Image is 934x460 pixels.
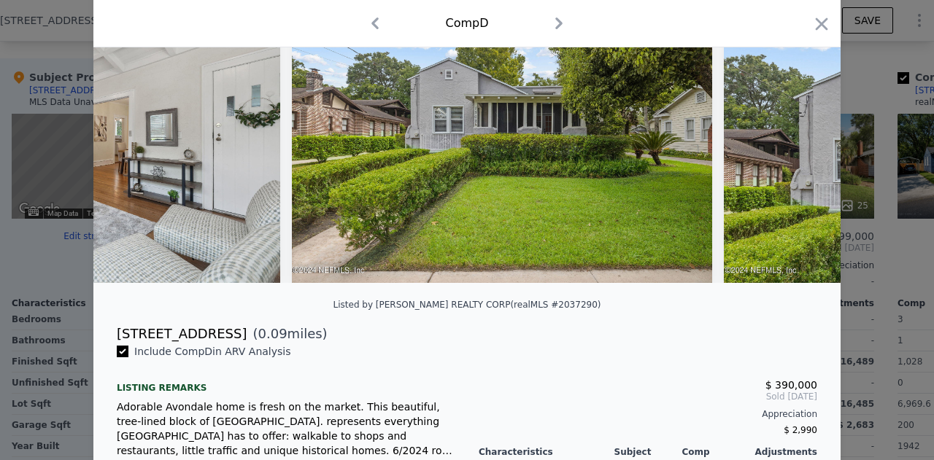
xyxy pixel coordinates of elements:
[445,15,488,32] div: Comp D
[258,326,287,341] span: 0.09
[682,446,749,458] div: Comp
[247,324,327,344] span: ( miles)
[117,370,455,394] div: Listing remarks
[765,379,817,391] span: $ 390,000
[614,446,682,458] div: Subject
[784,425,817,435] span: $ 2,990
[749,446,817,458] div: Adjustments
[128,346,297,357] span: Include Comp D in ARV Analysis
[479,446,614,458] div: Characteristics
[479,391,817,402] span: Sold [DATE]
[117,324,247,344] div: [STREET_ADDRESS]
[117,399,455,458] div: Adorable Avondale home is fresh on the market. This beautiful, tree-lined block of [GEOGRAPHIC_DA...
[333,300,601,310] div: Listed by [PERSON_NAME] REALTY CORP (realMLS #2037290)
[292,3,712,283] img: Property Img
[479,408,817,420] div: Appreciation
